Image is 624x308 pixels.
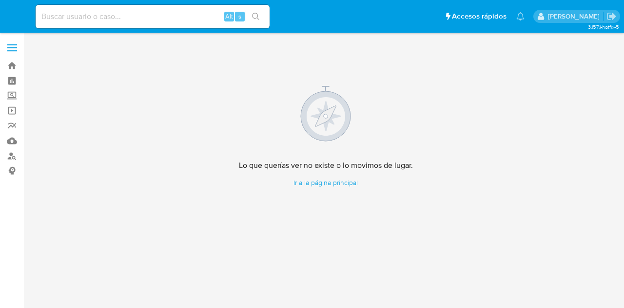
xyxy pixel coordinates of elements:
[548,12,603,21] p: ximena.felix@mercadolibre.com
[606,11,617,21] a: Salir
[246,10,266,23] button: search-icon
[452,11,507,21] span: Accesos rápidos
[36,10,270,23] input: Buscar usuario o caso...
[239,178,413,187] a: Ir a la página principal
[238,12,241,21] span: s
[239,161,413,170] h4: Lo que querías ver no existe o lo movimos de lugar.
[225,12,233,21] span: Alt
[516,12,525,21] a: Notificaciones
